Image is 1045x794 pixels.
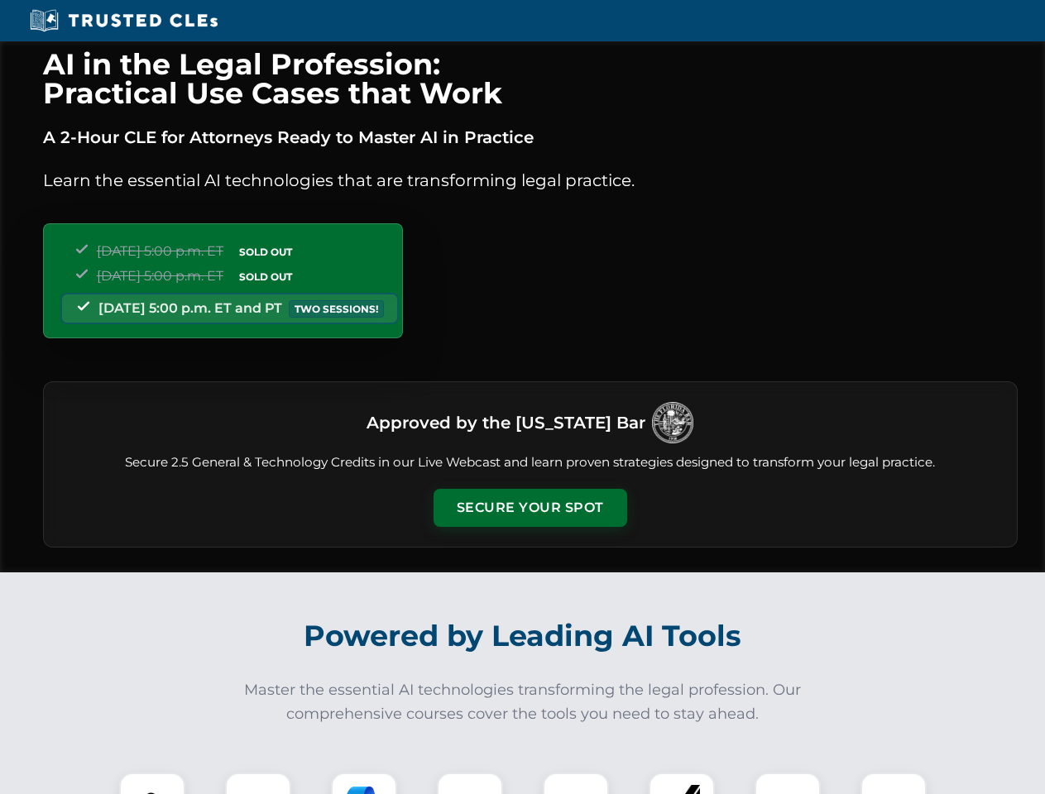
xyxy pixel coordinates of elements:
span: SOLD OUT [233,243,298,261]
p: Master the essential AI technologies transforming the legal profession. Our comprehensive courses... [233,678,813,726]
h2: Powered by Leading AI Tools [65,607,981,665]
img: Logo [652,402,693,443]
h3: Approved by the [US_STATE] Bar [367,408,645,438]
p: Learn the essential AI technologies that are transforming legal practice. [43,167,1018,194]
span: [DATE] 5:00 p.m. ET [97,268,223,284]
span: [DATE] 5:00 p.m. ET [97,243,223,259]
h1: AI in the Legal Profession: Practical Use Cases that Work [43,50,1018,108]
button: Secure Your Spot [434,489,627,527]
p: Secure 2.5 General & Technology Credits in our Live Webcast and learn proven strategies designed ... [64,453,997,472]
img: Trusted CLEs [25,8,223,33]
p: A 2-Hour CLE for Attorneys Ready to Master AI in Practice [43,124,1018,151]
span: SOLD OUT [233,268,298,285]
